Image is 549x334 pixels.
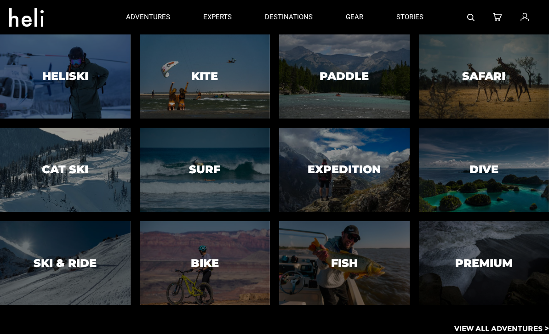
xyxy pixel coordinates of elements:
h3: Safari [462,70,505,82]
p: adventures [126,12,170,22]
h3: Dive [469,164,498,175]
p: destinations [265,12,313,22]
p: experts [203,12,232,22]
h3: Premium [455,257,513,269]
h3: Ski & Ride [34,257,97,269]
h3: Bike [191,257,219,269]
h3: Expedition [308,164,381,175]
h3: Fish [331,257,358,269]
h3: Heliski [42,70,88,82]
p: View All Adventures > [454,323,549,334]
h3: Paddle [320,70,369,82]
img: search-bar-icon.svg [467,14,475,21]
h3: Cat Ski [42,164,88,175]
h3: Surf [189,164,220,175]
h3: Kite [191,70,218,82]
